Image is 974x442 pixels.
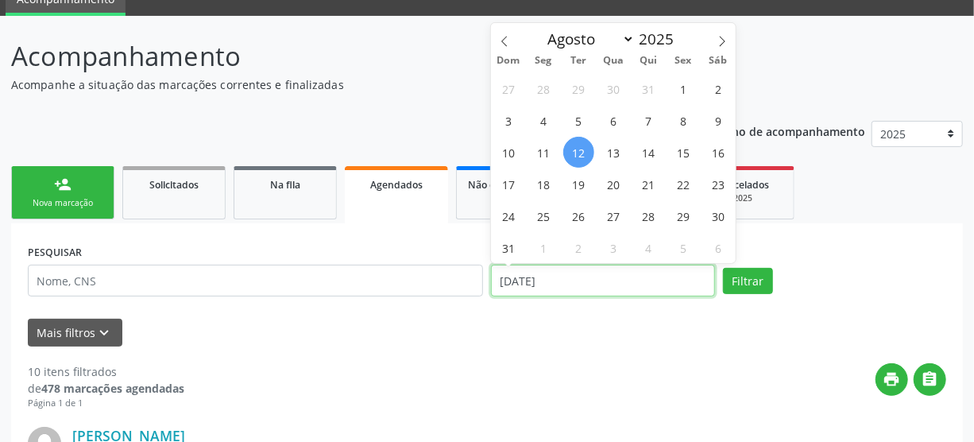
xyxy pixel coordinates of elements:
[666,56,701,66] span: Sex
[668,200,699,231] span: Agosto 29, 2025
[96,324,114,342] i: keyboard_arrow_down
[922,370,939,388] i: 
[598,105,629,136] span: Agosto 6, 2025
[23,197,102,209] div: Nova marcação
[635,29,687,49] input: Year
[528,169,559,200] span: Agosto 18, 2025
[598,137,629,168] span: Agosto 13, 2025
[493,232,524,263] span: Agosto 31, 2025
[528,73,559,104] span: Julho 28, 2025
[54,176,72,193] div: person_add
[633,137,664,168] span: Agosto 14, 2025
[723,268,773,295] button: Filtrar
[702,105,733,136] span: Agosto 9, 2025
[702,232,733,263] span: Setembro 6, 2025
[717,178,770,192] span: Cancelados
[563,137,594,168] span: Agosto 12, 2025
[270,178,300,192] span: Na fila
[28,363,184,380] div: 10 itens filtrados
[563,169,594,200] span: Agosto 19, 2025
[703,192,783,204] div: 2025
[631,56,666,66] span: Qui
[702,169,733,200] span: Agosto 23, 2025
[668,137,699,168] span: Agosto 15, 2025
[561,56,596,66] span: Ter
[725,121,866,141] p: Ano de acompanhamento
[493,169,524,200] span: Agosto 17, 2025
[539,28,635,50] select: Month
[28,397,184,410] div: Página 1 de 1
[28,265,483,297] input: Nome, CNS
[149,178,199,192] span: Solicitados
[493,200,524,231] span: Agosto 24, 2025
[41,381,184,396] strong: 478 marcações agendadas
[633,200,664,231] span: Agosto 28, 2025
[668,232,699,263] span: Setembro 5, 2025
[493,105,524,136] span: Agosto 3, 2025
[28,380,184,397] div: de
[702,73,733,104] span: Agosto 2, 2025
[883,370,901,388] i: print
[528,137,559,168] span: Agosto 11, 2025
[28,319,122,347] button: Mais filtroskeyboard_arrow_down
[491,56,526,66] span: Dom
[598,169,629,200] span: Agosto 20, 2025
[598,73,629,104] span: Julho 30, 2025
[668,105,699,136] span: Agosto 8, 2025
[468,192,560,204] div: 2025
[28,240,82,265] label: PESQUISAR
[633,73,664,104] span: Julho 31, 2025
[668,73,699,104] span: Agosto 1, 2025
[493,137,524,168] span: Agosto 10, 2025
[528,232,559,263] span: Setembro 1, 2025
[563,200,594,231] span: Agosto 26, 2025
[563,232,594,263] span: Setembro 2, 2025
[370,178,423,192] span: Agendados
[596,56,631,66] span: Qua
[11,76,678,93] p: Acompanhe a situação das marcações correntes e finalizadas
[633,169,664,200] span: Agosto 21, 2025
[701,56,736,66] span: Sáb
[598,200,629,231] span: Agosto 27, 2025
[633,105,664,136] span: Agosto 7, 2025
[526,56,561,66] span: Seg
[598,232,629,263] span: Setembro 3, 2025
[702,200,733,231] span: Agosto 30, 2025
[491,265,715,297] input: Selecione um intervalo
[633,232,664,263] span: Setembro 4, 2025
[493,73,524,104] span: Julho 27, 2025
[914,363,946,396] button: 
[528,200,559,231] span: Agosto 25, 2025
[563,105,594,136] span: Agosto 5, 2025
[528,105,559,136] span: Agosto 4, 2025
[875,363,908,396] button: print
[563,73,594,104] span: Julho 29, 2025
[668,169,699,200] span: Agosto 22, 2025
[468,178,560,192] span: Não compareceram
[702,137,733,168] span: Agosto 16, 2025
[11,37,678,76] p: Acompanhamento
